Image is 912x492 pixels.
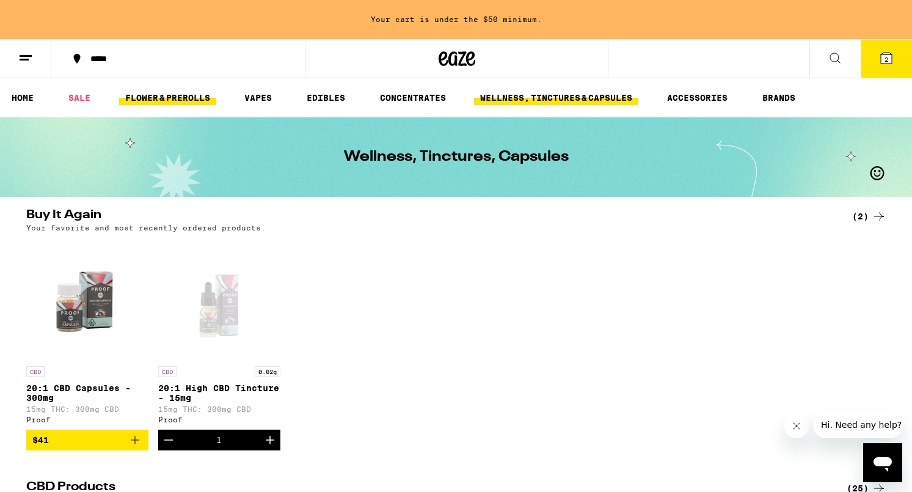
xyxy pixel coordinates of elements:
p: Your favorite and most recently ordered products. [26,224,266,232]
p: CBD [26,366,45,377]
p: 15mg THC: 300mg CBD [26,405,148,413]
img: Proof - 20:1 CBD Capsules - 300mg [26,238,148,360]
iframe: Close message [784,414,809,438]
iframe: Message from company [814,411,902,438]
a: EDIBLES [301,90,351,105]
span: $41 [32,435,49,445]
button: 2 [861,40,912,78]
a: Open page for 20:1 CBD Capsules - 300mg from Proof [26,238,148,430]
button: Add to bag [26,430,148,450]
a: WELLNESS, TINCTURES & CAPSULES [474,90,638,105]
p: 15mg THC: 300mg CBD [158,405,280,413]
a: VAPES [238,90,278,105]
h2: Buy It Again [26,209,826,224]
div: Proof [158,416,280,424]
a: BRANDS [756,90,801,105]
p: 20:1 High CBD Tincture - 15mg [158,383,280,403]
a: SALE [62,90,97,105]
a: CONCENTRATES [374,90,452,105]
a: HOME [5,90,40,105]
a: (2) [852,209,886,224]
span: 2 [885,56,888,63]
a: ACCESSORIES [661,90,734,105]
iframe: Button to launch messaging window [863,443,902,482]
a: Open page for 20:1 High CBD Tincture - 15mg from Proof [158,238,280,430]
p: 20:1 CBD Capsules - 300mg [26,383,148,403]
div: 1 [216,435,222,445]
div: Proof [26,416,148,424]
h1: Wellness, Tinctures, Capsules [344,150,569,164]
a: FLOWER & PREROLLS [119,90,216,105]
button: Increment [260,430,280,450]
button: Decrement [158,430,179,450]
p: CBD [158,366,177,377]
p: 0.02g [255,366,280,377]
